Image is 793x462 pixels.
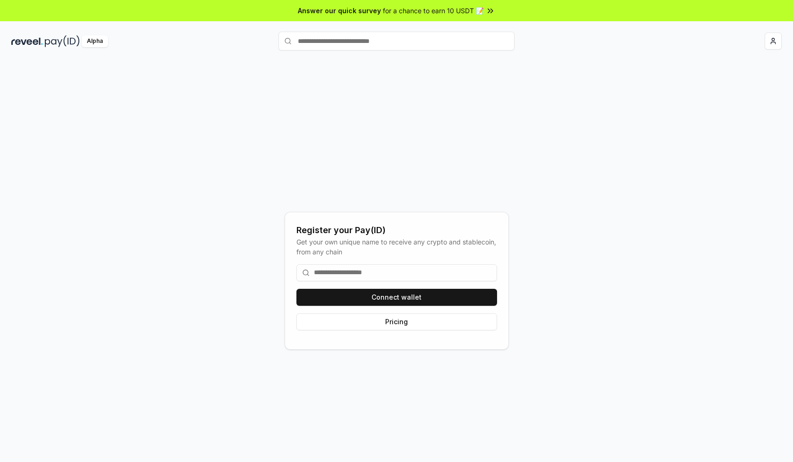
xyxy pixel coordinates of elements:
[45,35,80,47] img: pay_id
[11,35,43,47] img: reveel_dark
[296,237,497,257] div: Get your own unique name to receive any crypto and stablecoin, from any chain
[298,6,381,16] span: Answer our quick survey
[383,6,484,16] span: for a chance to earn 10 USDT 📝
[296,224,497,237] div: Register your Pay(ID)
[296,313,497,330] button: Pricing
[82,35,108,47] div: Alpha
[296,289,497,306] button: Connect wallet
